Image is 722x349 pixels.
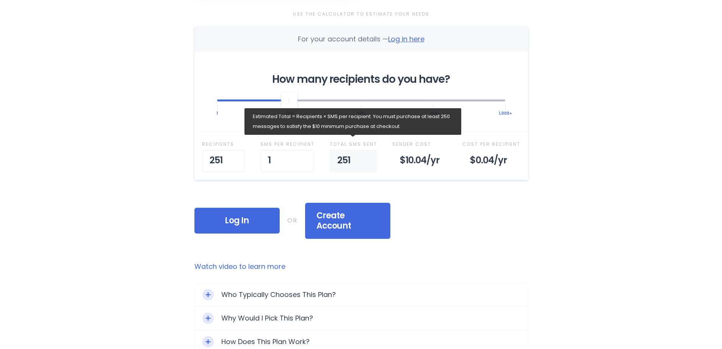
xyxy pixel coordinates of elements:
div: Toggle Expand [202,336,214,347]
div: Toggle Expand [202,289,214,300]
div: 1 [260,150,315,172]
div: Total SMS Sent [330,139,377,149]
div: Log In [194,208,280,234]
div: Recipient s [202,139,245,149]
span: Create Account [316,210,379,231]
div: Toggle ExpandWho Typically Chooses This Plan? [195,283,528,306]
div: Use the Calculator to Estimate Your Needs [194,9,528,19]
div: Toggle ExpandWhy Would I Pick This Plan? [195,307,528,330]
div: 251 [330,150,377,172]
div: $0.04 /yr [462,150,520,172]
span: Log in here [388,34,424,44]
div: OR [287,216,298,226]
div: Cost Per Recipient [462,139,520,149]
div: Create Account [305,203,390,239]
div: $10.04 /yr [392,150,447,172]
span: Log In [206,215,268,226]
a: Watch video to learn more [194,262,528,272]
div: SMS per Recipient [260,139,315,149]
div: For your account details — [298,34,424,44]
div: How many recipients do you have? [217,74,505,84]
div: 251 [202,150,245,172]
div: Toggle Expand [202,313,214,324]
div: Sender Cost [392,139,447,149]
